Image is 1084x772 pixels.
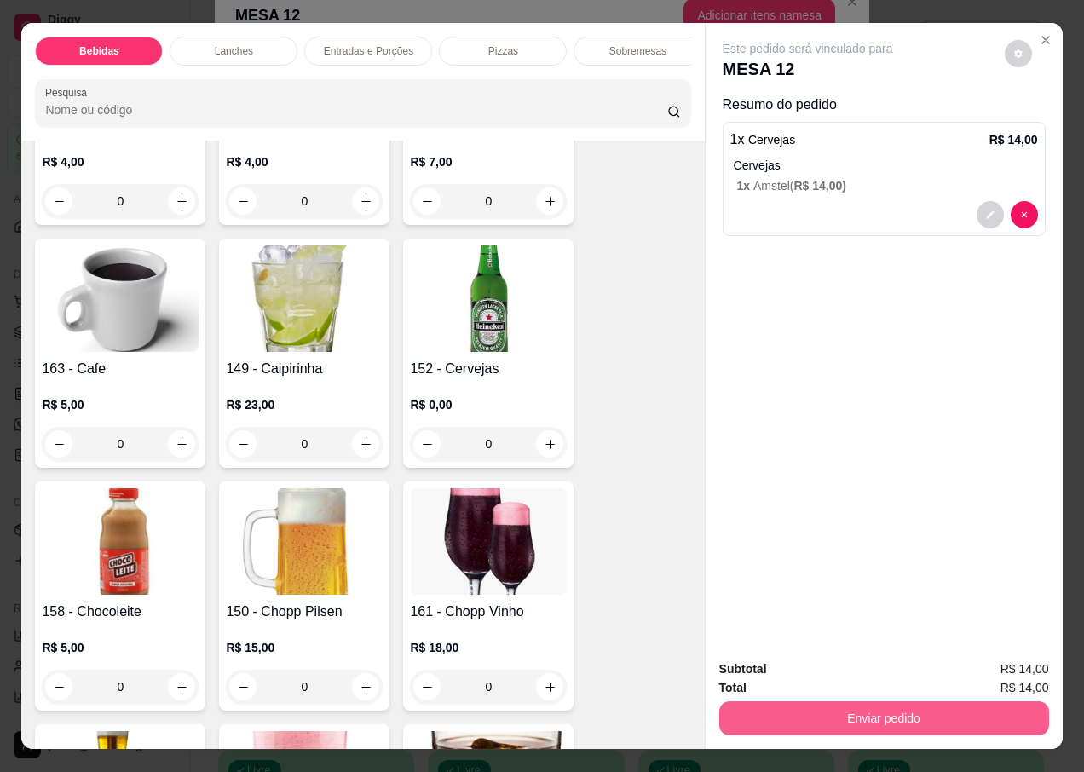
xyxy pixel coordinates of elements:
strong: Total [719,681,747,694]
button: decrease-product-quantity [45,187,72,215]
p: R$ 4,00 [42,153,199,170]
p: Sobremesas [609,44,666,58]
p: Cervejas [734,157,1038,174]
p: R$ 0,00 [410,396,567,413]
p: Bebidas [79,44,119,58]
p: R$ 15,00 [226,639,383,656]
label: Pesquisa [45,85,93,100]
p: MESA 12 [723,57,893,81]
button: decrease-product-quantity [229,673,257,700]
p: R$ 14,00 [989,131,1038,148]
span: R$ 14,00 ) [794,179,847,193]
span: R$ 14,00 [1000,660,1049,678]
h4: 149 - Caipirinha [226,359,383,379]
p: Amstel ( [737,177,1038,194]
p: R$ 4,00 [226,153,383,170]
button: decrease-product-quantity [413,673,441,700]
button: increase-product-quantity [168,673,195,700]
button: decrease-product-quantity [229,430,257,458]
h4: 150 - Chopp Pilsen [226,602,383,622]
button: decrease-product-quantity [229,187,257,215]
button: increase-product-quantity [352,430,379,458]
img: product-image [226,245,383,352]
button: increase-product-quantity [352,187,379,215]
h4: 163 - Cafe [42,359,199,379]
img: product-image [410,488,567,595]
button: Close [1032,26,1059,54]
img: product-image [226,488,383,595]
p: R$ 23,00 [226,396,383,413]
button: decrease-product-quantity [45,430,72,458]
p: Este pedido será vinculado para [723,40,893,57]
p: R$ 5,00 [42,396,199,413]
span: 1 x [737,179,753,193]
img: product-image [42,488,199,595]
img: product-image [42,245,199,352]
button: increase-product-quantity [168,187,195,215]
button: increase-product-quantity [536,673,563,700]
button: increase-product-quantity [352,673,379,700]
p: Resumo do pedido [723,95,1046,115]
p: R$ 5,00 [42,639,199,656]
input: Pesquisa [45,101,666,118]
strong: Subtotal [719,662,767,676]
p: Entradas e Porções [324,44,413,58]
span: Cervejas [748,133,795,147]
p: Pizzas [488,44,518,58]
button: decrease-product-quantity [1005,40,1032,67]
button: decrease-product-quantity [977,201,1004,228]
span: R$ 14,00 [1000,678,1049,697]
img: product-image [410,245,567,352]
p: Lanches [215,44,253,58]
h4: 161 - Chopp Vinho [410,602,567,622]
button: decrease-product-quantity [45,673,72,700]
button: increase-product-quantity [536,187,563,215]
p: R$ 7,00 [410,153,567,170]
button: Enviar pedido [719,701,1049,735]
h4: 152 - Cervejas [410,359,567,379]
p: R$ 18,00 [410,639,567,656]
button: decrease-product-quantity [1011,201,1038,228]
button: decrease-product-quantity [413,187,441,215]
button: increase-product-quantity [168,430,195,458]
p: 1 x [730,130,796,150]
h4: 158 - Chocoleite [42,602,199,622]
